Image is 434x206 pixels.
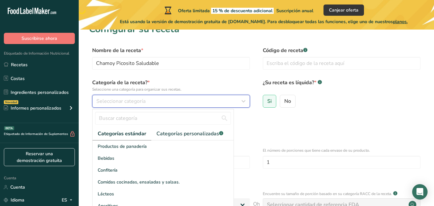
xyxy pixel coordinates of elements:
font: Cuenta [10,184,25,190]
font: Bebidas [98,155,114,161]
font: Nombre de la receta [92,47,141,54]
input: Escriba el nombre de su receta aquí [92,57,250,70]
font: Cuenta [4,175,16,181]
font: Categoría de la receta? [92,79,147,86]
font: Seleccione una categoría para organizar sus recetas. [92,87,182,92]
font: Oferta limitada [178,8,210,14]
font: Recetas [11,62,28,68]
a: Reservar una demostración gratuita [4,148,75,166]
font: BETA [5,126,13,130]
font: El número de porciones que tiene cada envase de su producto. [263,148,370,153]
font: ES [62,197,67,203]
font: Si [267,98,272,105]
input: Escriba el código de la receta aquí [263,57,421,70]
button: Seleccionar categoría [92,95,250,108]
font: Idioma [11,197,24,203]
font: Categorías personalizadas [156,130,219,137]
button: Suscribirse ahora [4,33,75,44]
font: Ingredientes personalizados [11,89,69,95]
font: Informes personalizados [11,105,61,111]
font: Comidas cocinadas, ensaladas y salsas. [98,179,180,185]
font: Etiquetado de Información Nutricional [4,51,69,56]
font: Confitería [98,167,118,173]
font: ¿Su receta es líquida? [263,79,314,86]
font: Categorías estándar [98,130,146,137]
font: Suscripción anual [276,8,313,14]
font: Código de receta [263,47,303,54]
font: No [284,98,291,105]
font: Suscribirse ahora [22,35,57,41]
font: Está usando la versión de demostración gratuita de [DOMAIN_NAME]. Para desbloquear todas las func... [120,19,393,25]
font: Seleccionar categoría [96,98,146,105]
div: Abrir Intercom Messenger [412,184,428,200]
font: Novedad [5,100,17,104]
font: 15 % de descuento adicional [212,8,272,14]
font: Canjear oferta [329,7,359,13]
font: Productos de panadería [98,143,147,149]
font: planos. [393,19,408,25]
font: Lácteos [98,191,114,197]
input: Buscar categoría [95,112,231,125]
font: Encuentre su tamaño de porción basado en su categoría RACC de la receta. [263,191,392,196]
font: Reservar una demostración gratuita [17,151,62,164]
button: Canjear oferta [323,4,364,16]
font: Etiquetado de Información de Suplementos [4,132,68,136]
font: Costas [11,76,25,82]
